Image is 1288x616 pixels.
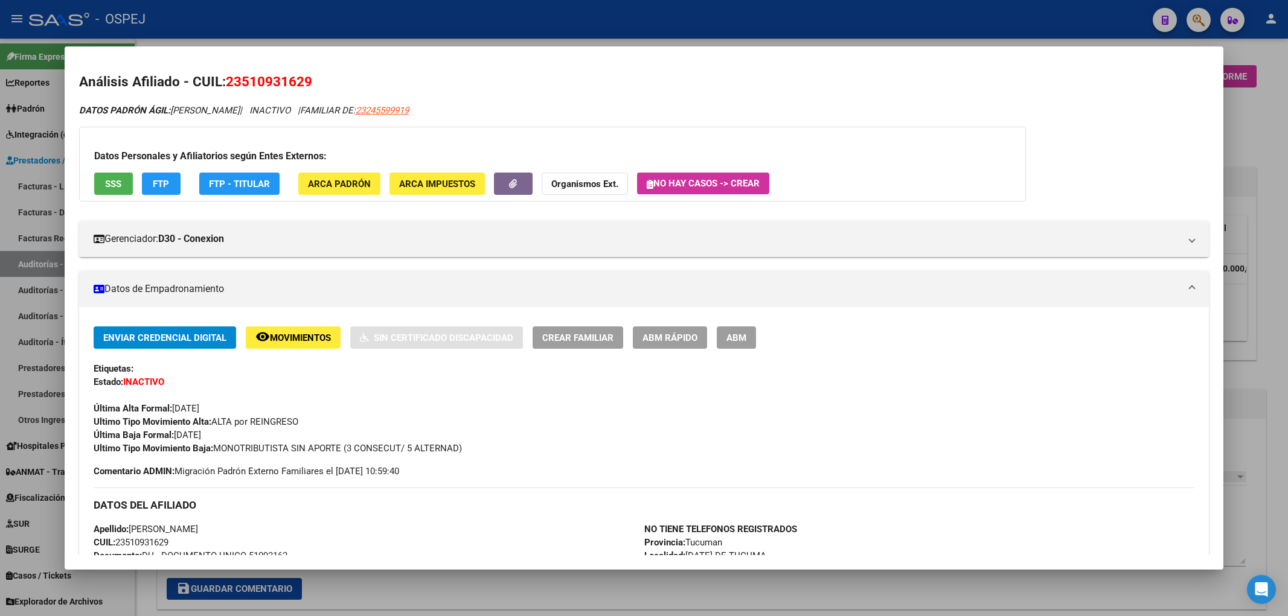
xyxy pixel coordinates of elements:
div: Open Intercom Messenger [1247,575,1276,604]
strong: Provincia: [644,537,685,548]
strong: Organismos Ext. [551,179,618,189]
span: SSS [105,179,121,189]
mat-expansion-panel-header: Datos de Empadronamiento [79,271,1210,307]
span: FTP - Titular [209,179,270,189]
strong: Estado: [94,376,123,387]
button: ABM [717,326,756,349]
mat-expansion-panel-header: Gerenciador:D30 - Conexion [79,221,1210,257]
strong: Ultimo Tipo Movimiento Baja: [94,443,213,454]
strong: Apellido: [94,524,129,535]
button: ARCA Padrón [298,173,380,195]
strong: CUIL: [94,537,115,548]
mat-panel-title: Datos de Empadronamiento [94,282,1181,296]
span: ABM [726,332,746,343]
strong: INACTIVO [123,376,164,387]
span: FAMILIAR DE: [300,105,409,116]
span: Crear Familiar [542,332,614,343]
mat-panel-title: Gerenciador: [94,232,1181,246]
button: Sin Certificado Discapacidad [350,326,523,349]
i: | INACTIVO | [79,105,409,116]
span: [PERSON_NAME] [94,524,198,535]
button: Crear Familiar [533,326,623,349]
span: 23510931629 [226,74,312,89]
span: [DATE] [94,430,201,440]
h3: DATOS DEL AFILIADO [94,498,1195,512]
span: DU - DOCUMENTO UNICO 51093162 [94,550,287,561]
span: Sin Certificado Discapacidad [374,332,513,343]
strong: Etiquetas: [94,363,133,374]
button: No hay casos -> Crear [637,173,769,194]
span: ARCA Impuestos [399,179,475,189]
button: Enviar Credencial Digital [94,326,236,349]
strong: Comentario ADMIN: [94,466,175,477]
strong: Localidad: [644,550,685,561]
span: [DATE] [94,403,199,414]
span: MONOTRIBUTISTA SIN APORTE (3 CONSECUT/ 5 ALTERNAD) [94,443,462,454]
strong: Ultimo Tipo Movimiento Alta: [94,416,211,427]
h2: Análisis Afiliado - CUIL: [79,72,1210,92]
button: Organismos Ext. [542,173,628,195]
span: Migración Padrón Externo Familiares el [DATE] 10:59:40 [94,465,399,478]
strong: D30 - Conexion [158,232,224,246]
button: ABM Rápido [633,326,707,349]
span: Movimientos [270,332,331,343]
strong: Última Alta Formal: [94,403,172,414]
span: ALTA por REINGRESO [94,416,298,427]
strong: Última Baja Formal: [94,430,174,440]
span: 23245599919 [356,105,409,116]
span: [PERSON_NAME] [79,105,240,116]
mat-icon: remove_red_eye [255,329,270,344]
button: SSS [94,173,133,195]
strong: Documento: [94,550,142,561]
strong: NO TIENE TELEFONOS REGISTRADOS [644,524,797,535]
span: No hay casos -> Crear [647,178,760,189]
button: Movimientos [246,326,341,349]
span: Tucuman [644,537,722,548]
button: FTP [142,173,181,195]
strong: DATOS PADRÓN ÁGIL: [79,105,170,116]
h3: Datos Personales y Afiliatorios según Entes Externos: [94,149,1011,164]
span: [DATE] DE TUCUMA [644,550,766,561]
span: 23510931629 [94,537,168,548]
button: FTP - Titular [199,173,280,195]
span: Enviar Credencial Digital [103,332,226,343]
span: FTP [153,179,169,189]
button: ARCA Impuestos [389,173,485,195]
span: ABM Rápido [642,332,697,343]
span: ARCA Padrón [308,179,371,189]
